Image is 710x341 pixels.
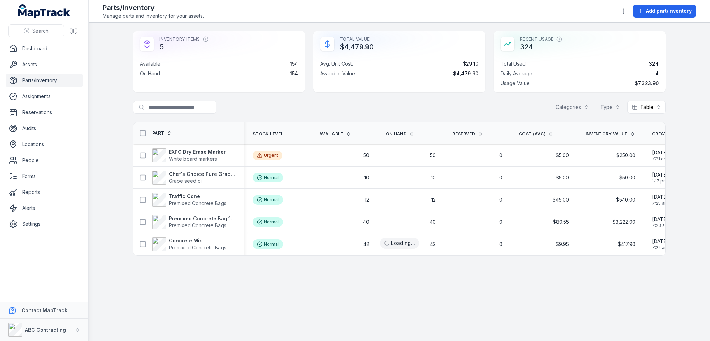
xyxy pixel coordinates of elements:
span: Available : [140,60,162,67]
a: Parts/Inventory [6,74,83,87]
strong: Chef's Choice Pure Grapeseed Oil [169,171,236,178]
span: $417.90 [618,241,635,248]
span: Part [152,130,164,136]
span: 324 [649,60,659,67]
span: 50 [363,152,369,159]
time: 19/09/2025, 1:17:17 pm [652,171,668,184]
a: Alerts [6,201,83,215]
span: 10 [431,174,436,181]
span: $5.00 [556,152,569,159]
button: Add part/inventory [633,5,696,18]
div: Urgent [253,151,282,160]
a: Dashboard [6,42,83,56]
strong: EXPO Dry Erase Marker [169,148,226,155]
a: EXPO Dry Erase MarkerWhite board markers [152,148,226,162]
a: On hand [386,131,414,137]
button: Table [627,101,666,114]
span: Premixed Concrete Bags [169,222,226,228]
span: $50.00 [619,174,635,181]
span: 4 [655,70,659,77]
a: Concrete MixPremixed Concrete Bags [152,237,226,251]
time: 18/09/2025, 7:23:58 am [652,216,668,228]
a: Cost (avg) [519,131,553,137]
span: Available [319,131,343,137]
a: Reservations [6,105,83,119]
a: Premixed Concrete Bag 15kgPremixed Concrete Bags [152,215,236,229]
strong: Premixed Concrete Bag 15kg [169,215,236,222]
button: Categories [551,101,593,114]
time: 18/09/2025, 7:22:37 am [652,238,668,250]
a: Forms [6,169,83,183]
a: Chef's Choice Pure Grapeseed OilGrape seed oil [152,171,236,185]
span: [DATE] [652,171,668,178]
span: White board markers [169,156,217,162]
span: 42 [430,241,436,248]
h2: Parts/Inventory [103,3,204,12]
span: Daily Average : [501,70,534,77]
span: On Hand : [140,70,161,77]
span: Avg. Unit Cost : [320,60,353,67]
span: Search [32,27,49,34]
span: [DATE] [652,238,668,245]
span: Stock Level [253,131,283,137]
span: [DATE] [652,149,668,156]
time: 18/09/2025, 7:25:36 am [652,194,668,206]
span: $29.10 [463,60,478,67]
span: 0 [499,219,502,225]
strong: ABC Contracting [25,327,66,333]
a: Audits [6,121,83,135]
span: Reserved [452,131,475,137]
a: Inventory Value [586,131,635,137]
strong: Contact MapTrack [21,307,67,313]
span: Inventory Value [586,131,627,137]
div: Normal [253,195,283,205]
div: Normal [253,217,283,227]
time: 23/09/2025, 7:21:01 am [652,149,668,162]
button: Search [8,24,64,37]
span: $45.00 [553,196,569,203]
span: $80.55 [553,219,569,225]
span: 7:22 am [652,245,668,250]
a: Part [152,130,172,136]
span: Cost (avg) [519,131,546,137]
span: $540.00 [616,196,635,203]
span: 50 [430,152,436,159]
span: Total Used : [501,60,527,67]
span: 154 [290,60,298,67]
button: Type [596,101,625,114]
span: 1:17 pm [652,178,668,184]
span: 40 [430,219,436,225]
span: 7:25 am [652,201,668,206]
span: 0 [499,152,502,159]
a: Reports [6,185,83,199]
span: 12 [365,196,369,203]
a: Locations [6,137,83,151]
span: $250.00 [616,152,635,159]
span: Premixed Concrete Bags [169,245,226,250]
span: $3,222.00 [613,219,635,225]
span: $4,479.90 [453,70,478,77]
span: 10 [364,174,369,181]
span: [DATE] [652,194,668,201]
span: 42 [363,241,369,248]
span: 0 [499,196,502,203]
a: People [6,153,83,167]
span: 7:21 am [652,156,668,162]
span: Available Value : [320,70,356,77]
span: 0 [499,241,502,248]
span: [DATE] [652,216,668,223]
a: Available [319,131,351,137]
span: $7,323.90 [635,80,659,87]
span: $9.95 [556,241,569,248]
a: Settings [6,217,83,231]
a: Assignments [6,89,83,103]
a: Assets [6,58,83,71]
span: Grape seed oil [169,178,203,184]
span: Created Date [652,131,686,137]
span: Premixed Concrete Bags [169,200,226,206]
span: Add part/inventory [646,8,692,15]
div: Normal [253,173,283,182]
strong: Concrete Mix [169,237,226,244]
span: 12 [431,196,436,203]
span: Manage parts and inventory for your assets. [103,12,204,19]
